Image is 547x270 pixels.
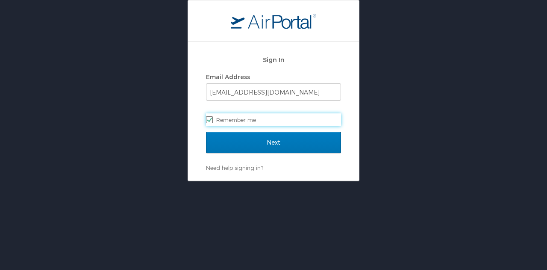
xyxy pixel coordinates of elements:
input: Next [206,132,341,153]
label: Email Address [206,73,250,80]
label: Remember me [206,113,341,126]
img: logo [231,13,316,29]
a: Need help signing in? [206,164,263,171]
h2: Sign In [206,55,341,65]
